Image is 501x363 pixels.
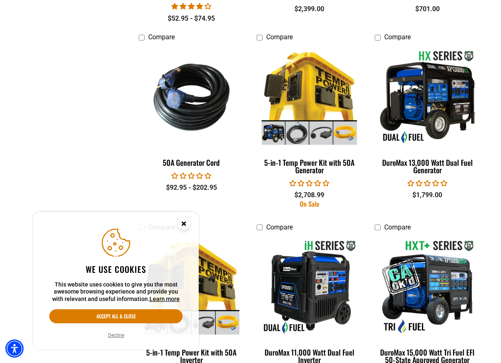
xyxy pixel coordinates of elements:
[375,50,479,145] img: DuroMax 13,000 Watt Dual Fuel Generator
[140,239,244,334] img: 5-in-1 Temp Power Kit with 50A Inverter
[375,4,480,14] div: $701.00
[375,190,480,200] div: $1,799.00
[257,201,362,207] div: On Sale
[257,190,362,200] div: $2,708.99
[257,45,362,179] a: 5-in-1 Temp Power Kit with 50A Generator 5-in-1 Temp Power Kit with 50A Generator
[266,33,293,41] span: Compare
[171,2,211,10] span: 4.00 stars
[266,223,293,231] span: Compare
[257,50,361,145] img: 5-in-1 Temp Power Kit with 50A Generator
[257,239,361,334] img: DuroMax 11,000 Watt Dual Fuel Inverter
[148,33,175,41] span: Compare
[49,264,183,275] h2: We use cookies
[171,172,211,180] span: 0.00 stars
[5,339,24,358] div: Accessibility Menu
[49,309,183,323] button: Accept all & close
[375,239,479,334] img: DuroMax 15,000 Watt Tri Fuel EFI 50-State Approved Generator
[106,331,127,339] button: Decline
[139,45,244,171] a: 50A Generator Cord 50A Generator Cord
[375,45,480,179] a: DuroMax 13,000 Watt Dual Fuel Generator DuroMax 13,000 Watt Dual Fuel Generator
[149,296,180,302] a: This website uses cookies to give you the most awesome browsing experience and provide you with r...
[33,212,199,350] aside: Cookie Consent
[257,4,362,14] div: $2,399.00
[384,33,411,41] span: Compare
[384,223,411,231] span: Compare
[139,159,244,166] div: 50A Generator Cord
[289,179,329,187] span: 0.00 stars
[169,212,199,238] button: Close this option
[407,179,447,187] span: 0.00 stars
[139,14,244,24] div: $52.95 - $74.95
[375,159,480,174] div: DuroMax 13,000 Watt Dual Fuel Generator
[140,50,244,145] img: 50A Generator Cord
[49,281,183,303] p: This website uses cookies to give you the most awesome browsing experience and provide you with r...
[139,183,244,193] div: $92.95 - $202.95
[257,159,362,174] div: 5-in-1 Temp Power Kit with 50A Generator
